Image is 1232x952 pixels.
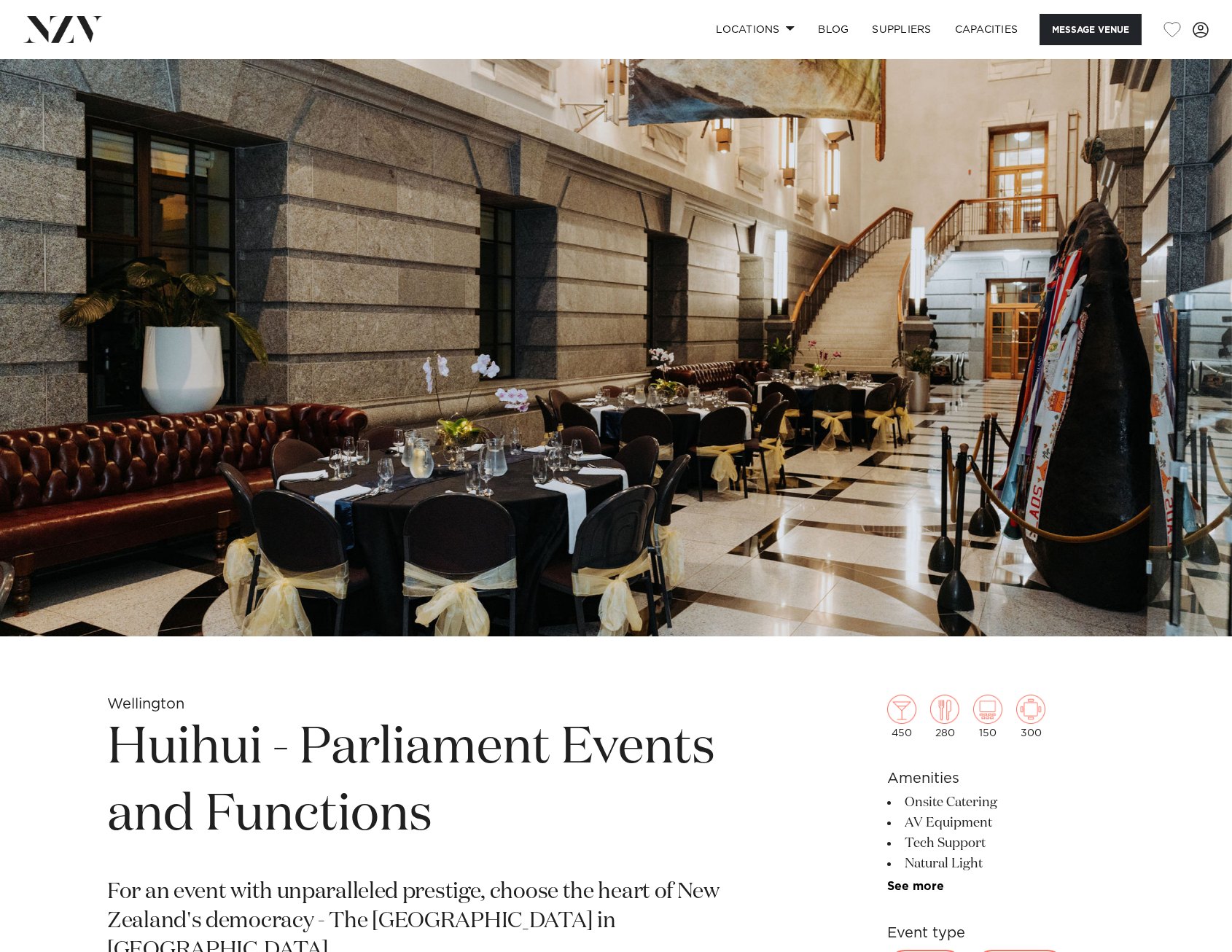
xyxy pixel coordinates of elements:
[23,16,103,42] img: nzv-logo.png
[887,833,1125,854] li: Tech Support
[107,697,184,711] small: Wellington
[973,695,1002,724] img: theatre.png
[806,14,860,45] a: BLOG
[887,792,1125,813] li: Onsite Catering
[973,695,1002,738] div: 150
[887,922,1125,944] h6: Event type
[887,813,1125,833] li: AV Equipment
[930,695,959,738] div: 280
[704,14,806,45] a: Locations
[1040,14,1142,45] button: Message Venue
[1016,695,1045,738] div: 300
[887,854,1125,874] li: Natural Light
[943,14,1030,45] a: Capacities
[860,14,943,45] a: SUPPLIERS
[887,768,1125,789] h6: Amenities
[1016,695,1045,724] img: meeting.png
[887,695,916,724] img: cocktail.png
[887,695,916,738] div: 450
[107,715,784,849] h1: Huihui - Parliament Events and Functions
[930,695,959,724] img: dining.png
